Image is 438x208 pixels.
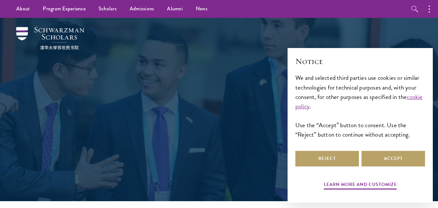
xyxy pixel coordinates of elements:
[295,56,425,67] h2: Notice
[16,27,84,50] img: Schwarzman Scholars
[361,151,425,166] button: Accept
[324,180,397,190] button: Learn more and customize
[295,92,423,111] a: cookie policy
[295,73,425,139] div: We and selected third parties use cookies or similar technologies for technical purposes and, wit...
[295,151,359,166] button: Reject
